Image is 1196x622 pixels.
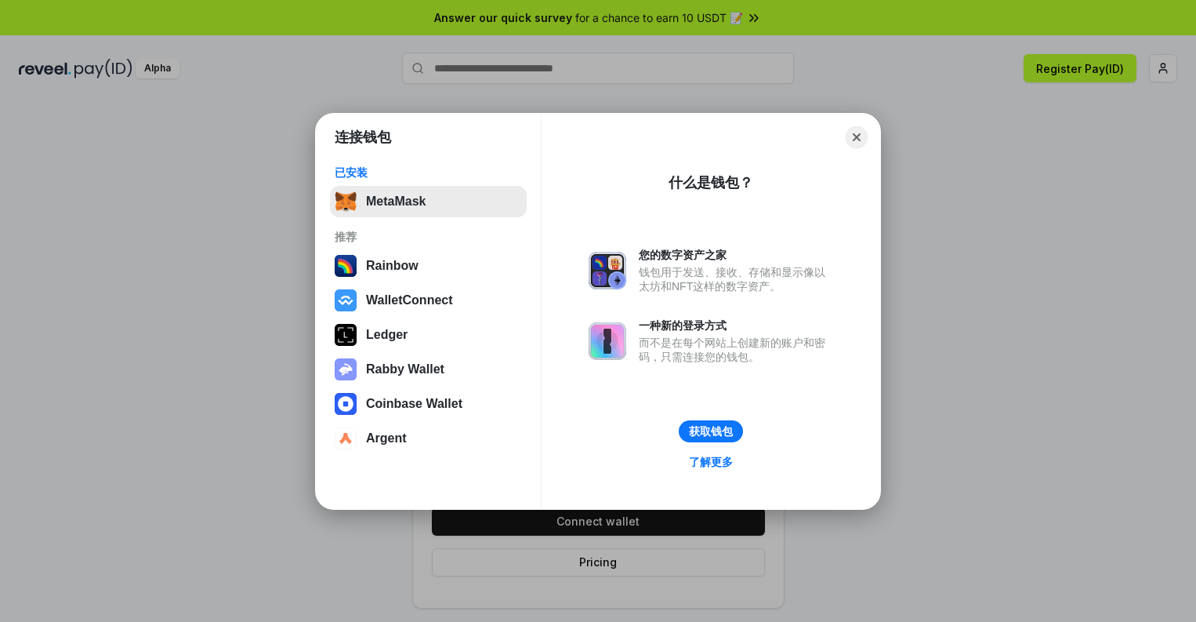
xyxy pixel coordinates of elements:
button: MetaMask [330,186,527,217]
div: 您的数字资产之家 [639,248,833,262]
div: 而不是在每个网站上创建新的账户和密码，只需连接您的钱包。 [639,336,833,364]
img: svg+xml,%3Csvg%20fill%3D%22none%22%20height%3D%2233%22%20viewBox%3D%220%200%2035%2033%22%20width%... [335,191,357,213]
img: svg+xml,%3Csvg%20width%3D%2228%22%20height%3D%2228%22%20viewBox%3D%220%200%2028%2028%22%20fill%3D... [335,393,357,415]
a: 了解更多 [680,452,742,472]
img: svg+xml,%3Csvg%20xmlns%3D%22http%3A%2F%2Fwww.w3.org%2F2000%2Fsvg%22%20fill%3D%22none%22%20viewBox... [589,252,626,289]
div: WalletConnect [366,293,453,307]
div: 推荐 [335,230,522,244]
img: svg+xml,%3Csvg%20xmlns%3D%22http%3A%2F%2Fwww.w3.org%2F2000%2Fsvg%22%20fill%3D%22none%22%20viewBox... [335,358,357,380]
div: Rabby Wallet [366,362,444,376]
button: Coinbase Wallet [330,388,527,420]
button: WalletConnect [330,285,527,316]
img: svg+xml,%3Csvg%20xmlns%3D%22http%3A%2F%2Fwww.w3.org%2F2000%2Fsvg%22%20fill%3D%22none%22%20viewBox... [589,322,626,360]
button: Close [846,126,868,148]
div: 获取钱包 [689,424,733,438]
button: Ledger [330,319,527,351]
div: 什么是钱包？ [669,173,753,192]
img: svg+xml,%3Csvg%20width%3D%2228%22%20height%3D%2228%22%20viewBox%3D%220%200%2028%2028%22%20fill%3D... [335,289,357,311]
div: Coinbase Wallet [366,397,462,411]
div: Rainbow [366,259,419,273]
div: MetaMask [366,195,426,209]
h1: 连接钱包 [335,128,391,147]
div: Argent [366,431,407,446]
div: 已安装 [335,166,522,180]
button: Argent [330,423,527,454]
img: svg+xml,%3Csvg%20xmlns%3D%22http%3A%2F%2Fwww.w3.org%2F2000%2Fsvg%22%20width%3D%2228%22%20height%3... [335,324,357,346]
img: svg+xml,%3Csvg%20width%3D%2228%22%20height%3D%2228%22%20viewBox%3D%220%200%2028%2028%22%20fill%3D... [335,427,357,449]
div: 了解更多 [689,455,733,469]
div: Ledger [366,328,408,342]
div: 一种新的登录方式 [639,318,833,333]
img: svg+xml,%3Csvg%20width%3D%22120%22%20height%3D%22120%22%20viewBox%3D%220%200%20120%20120%22%20fil... [335,255,357,277]
div: 钱包用于发送、接收、存储和显示像以太坊和NFT这样的数字资产。 [639,265,833,293]
button: Rabby Wallet [330,354,527,385]
button: Rainbow [330,250,527,282]
button: 获取钱包 [679,420,743,442]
